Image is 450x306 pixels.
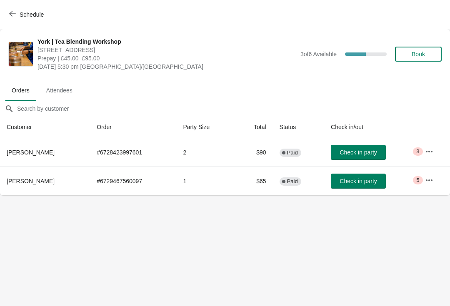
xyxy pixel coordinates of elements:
td: 2 [176,138,235,167]
span: 5 [416,177,419,184]
input: Search by customer [17,101,450,116]
span: Prepay | £45.00–£95.00 [37,54,296,62]
span: [DATE] 5:30 pm [GEOGRAPHIC_DATA]/[GEOGRAPHIC_DATA] [37,62,296,71]
button: Check in party [331,174,386,189]
th: Check in/out [324,116,418,138]
button: Check in party [331,145,386,160]
span: Orders [5,83,36,98]
th: Order [90,116,176,138]
td: 1 [176,167,235,195]
span: Check in party [340,149,377,156]
span: York | Tea Blending Workshop [37,37,296,46]
span: [STREET_ADDRESS] [37,46,296,54]
span: 3 [416,148,419,155]
td: # 6728423997601 [90,138,176,167]
span: Schedule [20,11,44,18]
th: Total [235,116,272,138]
button: Schedule [4,7,50,22]
span: [PERSON_NAME] [7,178,55,184]
td: # 6729467560097 [90,167,176,195]
th: Party Size [176,116,235,138]
img: York | Tea Blending Workshop [9,42,33,66]
span: Paid [287,149,298,156]
td: $65 [235,167,272,195]
span: Paid [287,178,298,185]
span: [PERSON_NAME] [7,149,55,156]
span: 3 of 6 Available [300,51,337,57]
span: Book [412,51,425,57]
button: Book [395,47,442,62]
th: Status [273,116,324,138]
span: Check in party [340,178,377,184]
td: $90 [235,138,272,167]
span: Attendees [40,83,79,98]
